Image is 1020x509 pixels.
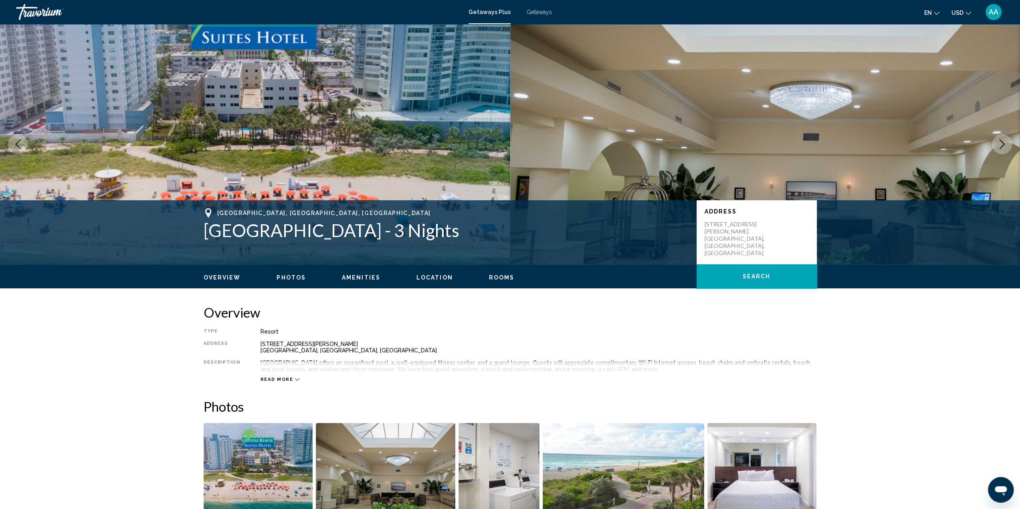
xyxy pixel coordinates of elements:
[204,220,689,241] h1: [GEOGRAPHIC_DATA] - 3 Nights
[743,274,771,280] span: Search
[989,8,998,16] span: AA
[261,376,300,382] button: Read more
[261,341,817,354] div: [STREET_ADDRESS][PERSON_NAME] [GEOGRAPHIC_DATA], [GEOGRAPHIC_DATA], [GEOGRAPHIC_DATA]
[204,360,240,372] div: Description
[8,134,28,154] button: Previous image
[277,274,306,281] button: Photos
[261,360,817,372] div: [GEOGRAPHIC_DATA] offers an oceanfront pool, a well-equipped fitness center, and a guest lounge. ...
[489,274,515,281] button: Rooms
[992,134,1012,154] button: Next image
[527,9,552,15] a: Getaways
[697,264,817,288] button: Search
[261,377,293,382] span: Read more
[342,274,380,281] span: Amenities
[261,328,817,335] div: Resort
[951,10,963,16] span: USD
[204,274,241,281] button: Overview
[204,328,240,335] div: Type
[217,210,431,216] span: [GEOGRAPHIC_DATA], [GEOGRAPHIC_DATA], [GEOGRAPHIC_DATA]
[469,9,511,15] a: Getaways Plus
[204,341,240,354] div: Address
[342,274,380,281] button: Amenities
[983,4,1004,20] button: User Menu
[705,221,769,257] p: [STREET_ADDRESS][PERSON_NAME] [GEOGRAPHIC_DATA], [GEOGRAPHIC_DATA], [GEOGRAPHIC_DATA]
[924,7,939,18] button: Change language
[416,274,453,281] span: Location
[489,274,515,281] span: Rooms
[204,274,241,281] span: Overview
[951,7,971,18] button: Change currency
[416,274,453,281] button: Location
[277,274,306,281] span: Photos
[705,208,809,215] p: Address
[204,398,817,414] h2: Photos
[16,4,461,20] a: Travorium
[988,477,1014,503] iframe: Button to launch messaging window
[204,304,817,320] h2: Overview
[924,10,932,16] span: en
